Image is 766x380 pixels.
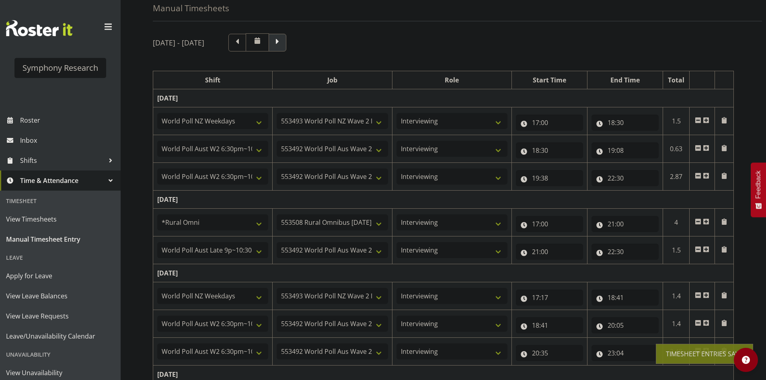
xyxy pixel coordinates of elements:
[663,163,690,191] td: 2.87
[663,236,690,264] td: 1.5
[663,282,690,310] td: 1.4
[591,216,659,232] input: Click to select...
[663,310,690,338] td: 1.4
[2,266,119,286] a: Apply for Leave
[751,162,766,217] button: Feedback - Show survey
[153,191,734,209] td: [DATE]
[591,115,659,131] input: Click to select...
[20,114,117,126] span: Roster
[516,290,583,306] input: Click to select...
[6,213,115,225] span: View Timesheets
[6,233,115,245] span: Manual Timesheet Entry
[6,310,115,322] span: View Leave Requests
[516,170,583,186] input: Click to select...
[6,330,115,342] span: Leave/Unavailability Calendar
[2,306,119,326] a: View Leave Requests
[2,249,119,266] div: Leave
[663,209,690,236] td: 4
[591,170,659,186] input: Click to select...
[667,75,686,85] div: Total
[591,244,659,260] input: Click to select...
[516,317,583,333] input: Click to select...
[663,135,690,163] td: 0.63
[591,290,659,306] input: Click to select...
[591,345,659,361] input: Click to select...
[742,356,750,364] img: help-xxl-2.png
[591,75,659,85] div: End Time
[516,216,583,232] input: Click to select...
[2,229,119,249] a: Manual Timesheet Entry
[6,270,115,282] span: Apply for Leave
[2,346,119,363] div: Unavailability
[516,115,583,131] input: Click to select...
[23,62,98,74] div: Symphony Research
[20,134,117,146] span: Inbox
[2,326,119,346] a: Leave/Unavailability Calendar
[157,75,268,85] div: Shift
[6,290,115,302] span: View Leave Balances
[755,170,762,199] span: Feedback
[591,142,659,158] input: Click to select...
[6,20,72,36] img: Rosterit website logo
[153,89,734,107] td: [DATE]
[20,154,105,166] span: Shifts
[2,193,119,209] div: Timesheet
[153,264,734,282] td: [DATE]
[516,75,583,85] div: Start Time
[516,244,583,260] input: Click to select...
[666,349,743,359] div: Timesheet Entries Save
[6,367,115,379] span: View Unavailability
[516,345,583,361] input: Click to select...
[516,142,583,158] input: Click to select...
[663,338,690,366] td: 2.48
[663,107,690,135] td: 1.5
[20,175,105,187] span: Time & Attendance
[153,38,204,47] h5: [DATE] - [DATE]
[2,209,119,229] a: View Timesheets
[2,286,119,306] a: View Leave Balances
[277,75,388,85] div: Job
[591,317,659,333] input: Click to select...
[396,75,507,85] div: Role
[153,4,229,13] h4: Manual Timesheets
